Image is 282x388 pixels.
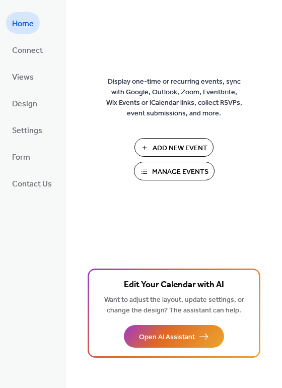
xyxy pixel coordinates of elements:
a: Home [6,12,40,34]
span: Add New Event [153,143,207,154]
a: Settings [6,119,48,141]
button: Open AI Assistant [124,325,224,348]
span: Settings [12,123,42,139]
a: Form [6,146,36,167]
a: Views [6,66,40,87]
span: Display one-time or recurring events, sync with Google, Outlook, Zoom, Eventbrite, Wix Events or ... [106,77,242,119]
a: Contact Us [6,172,58,194]
button: Manage Events [134,162,215,180]
span: Edit Your Calendar with AI [124,278,224,292]
span: Want to adjust the layout, update settings, or change the design? The assistant can help. [104,293,244,317]
span: Open AI Assistant [139,332,195,343]
span: Home [12,16,34,32]
a: Connect [6,39,49,60]
a: Design [6,92,43,114]
span: Form [12,150,30,165]
span: Connect [12,43,43,58]
button: Add New Event [134,138,214,157]
span: Contact Us [12,176,52,192]
span: Manage Events [152,167,208,177]
span: Views [12,70,34,85]
span: Design [12,96,37,112]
